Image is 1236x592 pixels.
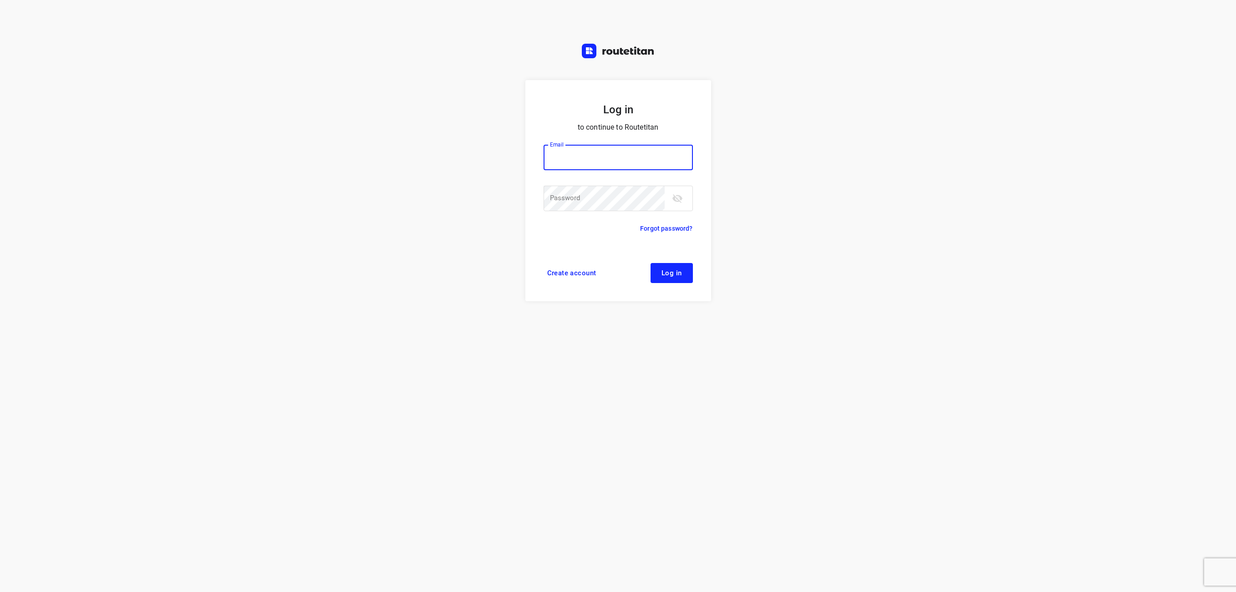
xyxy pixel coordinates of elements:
a: Routetitan [582,44,655,61]
img: Routetitan [582,44,655,58]
p: to continue to Routetitan [544,121,693,134]
h5: Log in [544,102,693,117]
span: Create account [547,269,596,277]
button: Log in [651,263,693,283]
button: toggle password visibility [668,189,687,207]
a: Forgot password? [640,223,692,234]
span: Log in [661,269,682,277]
a: Create account [544,263,600,283]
